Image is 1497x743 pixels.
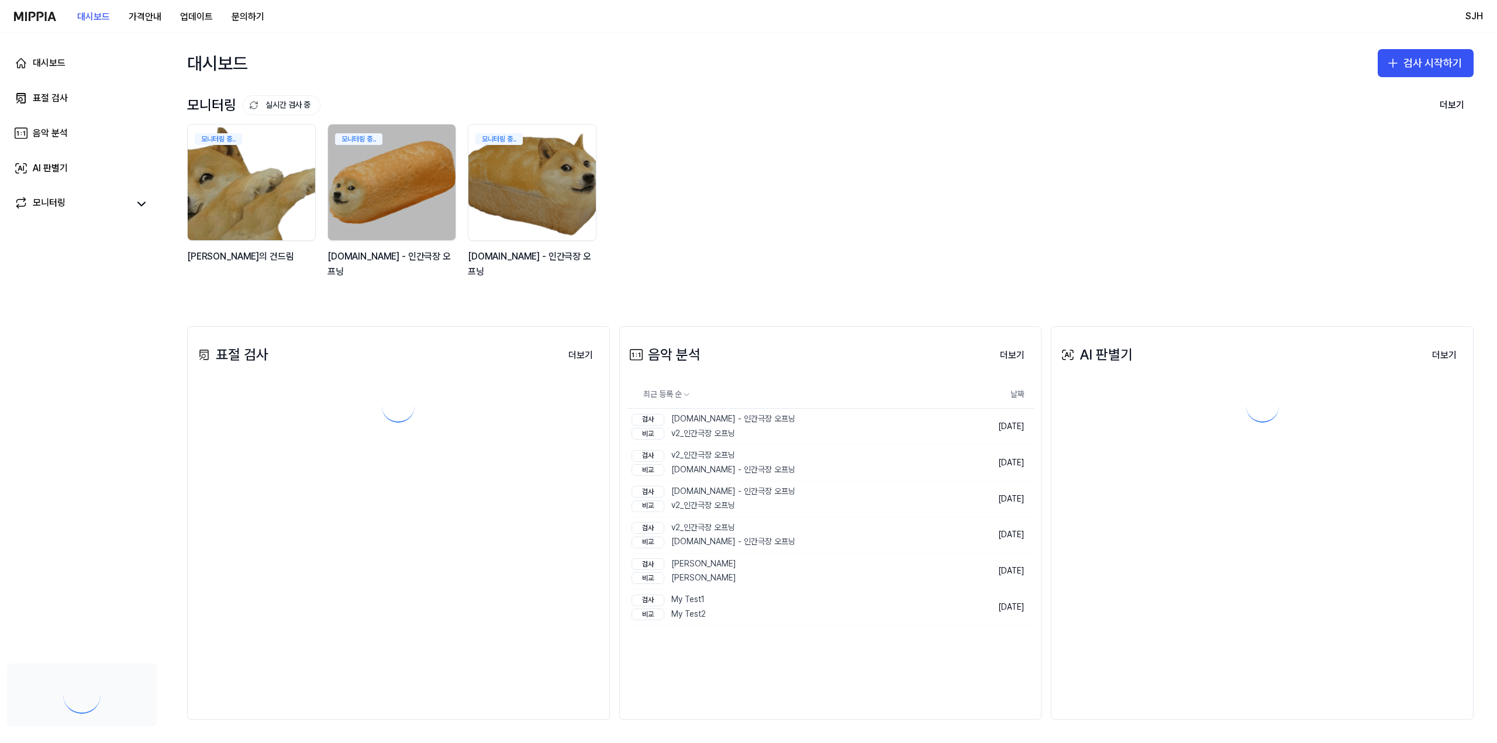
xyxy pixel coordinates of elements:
div: 비교 [632,537,664,548]
td: [DATE] [953,517,1034,553]
a: 검사[DOMAIN_NAME] - 인간극장 오프닝비교v2_인간극장 오프닝 [627,481,953,517]
div: [DOMAIN_NAME] - 인간극장 오프닝 [327,249,458,279]
a: 검사v2_인간극장 오프닝비교[DOMAIN_NAME] - 인간극장 오프닝 [627,445,953,481]
div: 비교 [632,572,664,584]
a: 검사v2_인간극장 오프닝비교[DOMAIN_NAME] - 인간극장 오프닝 [627,517,953,553]
a: 더보기 [559,343,602,367]
img: logo [14,12,56,21]
div: 비교 [632,464,664,476]
div: v2_인간극장 오프닝 [632,428,795,440]
div: 대시보드 [187,44,248,82]
button: 더보기 [559,344,602,367]
div: AI 판별기 [1058,344,1133,366]
a: 표절 검사 [7,84,157,112]
div: [DOMAIN_NAME] - 인간극장 오프닝 [632,486,795,497]
div: 모니터링 중.. [195,133,242,145]
a: 검사My Test1비교My Test2 [627,589,953,625]
td: [DATE] [953,481,1034,517]
div: 모니터링 [33,196,65,212]
div: 비교 [632,609,664,620]
a: 대시보드 [7,49,157,77]
button: SJH [1465,9,1483,23]
td: [DATE] [953,445,1034,481]
img: backgroundIamge [328,125,456,240]
td: [DATE] [953,409,1034,445]
a: AI 판별기 [7,154,157,182]
div: 검사 [632,595,664,606]
button: 더보기 [991,344,1034,367]
div: 비교 [632,428,664,440]
a: 모니터링 중..backgroundIamge[PERSON_NAME]의 건드림 [187,124,318,291]
div: 검사 [632,486,664,497]
div: v2_인간극장 오프닝 [632,522,795,534]
td: [DATE] [953,553,1034,589]
button: 더보기 [1423,344,1466,367]
div: [PERSON_NAME] [632,558,736,570]
div: 표절 검사 [195,344,268,366]
a: 검사[DOMAIN_NAME] - 인간극장 오프닝비교v2_인간극장 오프닝 [627,409,953,444]
a: 모니터링 중..backgroundIamge[DOMAIN_NAME] - 인간극장 오프닝 [327,124,458,291]
div: 검사 [632,450,664,462]
a: 모니터링 [14,196,129,212]
div: 음악 분석 [627,344,701,366]
div: 대시보드 [33,56,65,70]
div: [DOMAIN_NAME] - 인간극장 오프닝 [632,413,795,425]
div: v2_인간극장 오프닝 [632,450,795,461]
th: 날짜 [953,381,1034,409]
div: 모니터링 중.. [335,133,382,145]
button: 가격안내 [119,5,171,29]
div: 모니터링 중.. [475,133,523,145]
img: backgroundIamge [468,125,596,240]
div: My Test2 [632,609,706,620]
div: 비교 [632,500,664,512]
a: 모니터링 중..backgroundIamge[DOMAIN_NAME] - 인간극장 오프닝 [468,124,599,291]
a: 더보기 [1423,343,1466,367]
button: 더보기 [1430,94,1474,117]
button: 문의하기 [222,5,274,29]
a: 더보기 [991,343,1034,367]
div: v2_인간극장 오프닝 [632,500,795,512]
img: backgroundIamge [188,125,315,240]
div: 모니터링 [187,94,320,116]
a: 음악 분석 [7,119,157,147]
div: [DOMAIN_NAME] - 인간극장 오프닝 [632,536,795,548]
a: 업데이트 [171,1,222,33]
button: 실시간 검사 중 [243,95,320,115]
a: 검사[PERSON_NAME]비교[PERSON_NAME] [627,554,953,589]
div: 검사 [632,414,664,426]
button: 업데이트 [171,5,222,29]
div: 음악 분석 [33,126,68,140]
div: 검사 [632,558,664,570]
div: AI 판별기 [33,161,68,175]
div: [DOMAIN_NAME] - 인간극장 오프닝 [468,249,599,279]
div: 표절 검사 [33,91,68,105]
button: 대시보드 [68,5,119,29]
div: My Test1 [632,594,706,606]
div: [DOMAIN_NAME] - 인간극장 오프닝 [632,464,795,476]
div: 검사 [632,522,664,534]
div: [PERSON_NAME]의 건드림 [187,249,318,279]
td: [DATE] [953,589,1034,625]
button: 검사 시작하기 [1378,49,1474,77]
div: [PERSON_NAME] [632,572,736,584]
